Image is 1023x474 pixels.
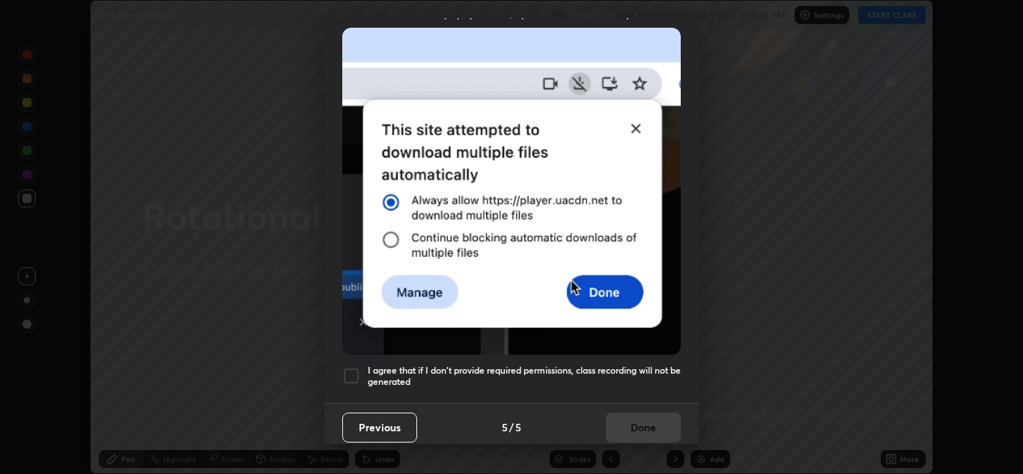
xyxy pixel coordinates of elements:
[515,419,521,435] h4: 5
[342,413,417,443] button: Previous
[502,419,508,435] h4: 5
[342,28,681,355] img: downloads-permission-blocked.gif
[509,419,514,435] h4: /
[368,365,681,388] h5: I agree that if I don't provide required permissions, class recording will not be generated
